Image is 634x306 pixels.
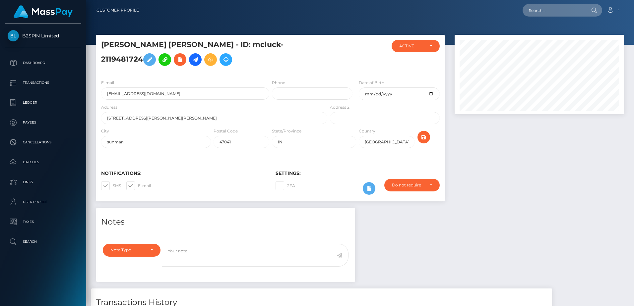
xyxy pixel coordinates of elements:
a: Initiate Payout [189,53,202,66]
p: Dashboard [8,58,79,68]
a: Cancellations [5,134,81,151]
a: Payees [5,114,81,131]
div: ACTIVE [399,43,424,49]
div: Note Type [110,247,145,253]
label: Date of Birth [359,80,384,86]
a: Customer Profile [96,3,139,17]
label: City [101,128,109,134]
label: E-mail [126,181,151,190]
a: Transactions [5,75,81,91]
input: Search... [523,4,585,17]
p: Links [8,177,79,187]
h6: Settings: [276,171,440,176]
label: Postal Code [214,128,238,134]
p: Taxes [8,217,79,227]
img: B2SPIN Limited [8,30,19,41]
p: Payees [8,118,79,127]
label: State/Province [272,128,301,134]
a: User Profile [5,194,81,210]
h4: Notes [101,216,350,228]
p: User Profile [8,197,79,207]
h6: Notifications: [101,171,266,176]
label: Country [359,128,375,134]
p: Cancellations [8,137,79,147]
a: Links [5,174,81,190]
a: Search [5,233,81,250]
button: Do not require [384,179,440,191]
label: E-mail [101,80,114,86]
p: Ledger [8,98,79,108]
a: Taxes [5,214,81,230]
label: SMS [101,181,121,190]
div: Do not require [392,182,424,188]
h5: [PERSON_NAME] [PERSON_NAME] - ID: mcluck-2119481724 [101,40,324,69]
a: Dashboard [5,55,81,71]
button: Note Type [103,244,160,256]
label: 2FA [276,181,295,190]
img: MassPay Logo [14,5,73,18]
p: Transactions [8,78,79,88]
a: Batches [5,154,81,171]
span: B2SPIN Limited [5,33,81,39]
p: Search [8,237,79,247]
a: Ledger [5,94,81,111]
label: Phone [272,80,285,86]
label: Address 2 [330,104,349,110]
p: Batches [8,157,79,167]
button: ACTIVE [392,40,440,52]
label: Address [101,104,117,110]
